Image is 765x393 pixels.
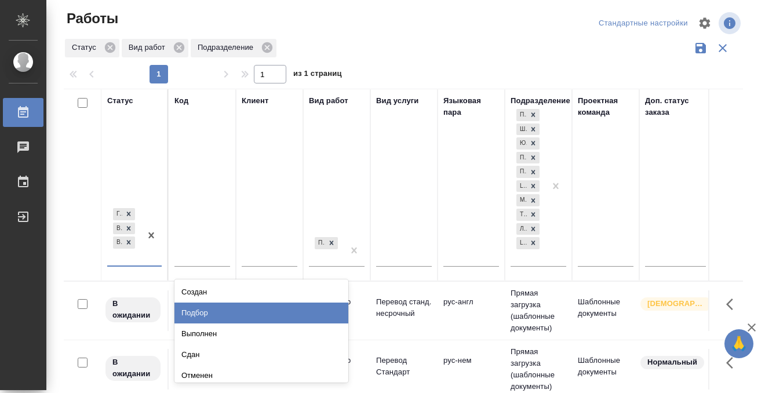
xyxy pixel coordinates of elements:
[443,95,499,118] div: Языковая пара
[515,122,541,137] div: Прямая загрузка (шаблонные документы), Шаблонные документы, Юридический, Проектный офис, Проектна...
[516,237,527,249] div: LocQA
[516,194,527,206] div: Медицинский
[515,222,541,236] div: Прямая загрузка (шаблонные документы), Шаблонные документы, Юридический, Проектный офис, Проектна...
[516,152,527,164] div: Проектный офис
[309,95,348,107] div: Вид работ
[376,95,419,107] div: Вид услуги
[64,9,118,28] span: Работы
[72,42,100,53] p: Статус
[174,95,188,107] div: Код
[242,95,268,107] div: Клиент
[438,349,505,390] td: рус-нем
[315,237,325,249] div: Приёмка по качеству
[104,355,162,382] div: Исполнитель назначен, приступать к работе пока рано
[515,236,541,250] div: Прямая загрузка (шаблонные документы), Шаблонные документы, Юридический, Проектный офис, Проектна...
[174,303,348,323] div: Подбор
[691,9,719,37] span: Настроить таблицу
[515,136,541,151] div: Прямая загрузка (шаблонные документы), Шаблонные документы, Юридический, Проектный офис, Проектна...
[712,37,734,59] button: Сбросить фильтры
[516,223,527,235] div: Локализация
[719,349,747,377] button: Здесь прячутся важные кнопки
[376,355,432,378] p: Перевод Стандарт
[647,356,697,368] p: Нормальный
[572,349,639,390] td: Шаблонные документы
[516,180,527,192] div: LegalQA
[647,298,705,310] p: [DEMOGRAPHIC_DATA]
[515,179,541,194] div: Прямая загрузка (шаблонные документы), Шаблонные документы, Юридический, Проектный офис, Проектна...
[112,356,154,380] p: В ожидании
[104,296,162,323] div: Исполнитель назначен, приступать к работе пока рано
[174,344,348,365] div: Сдан
[729,332,749,356] span: 🙏
[515,151,541,165] div: Прямая загрузка (шаблонные документы), Шаблонные документы, Юридический, Проектный офис, Проектна...
[113,236,122,249] div: В ожидании
[515,108,541,122] div: Прямая загрузка (шаблонные документы), Шаблонные документы, Юридический, Проектный офис, Проектна...
[515,208,541,222] div: Прямая загрузка (шаблонные документы), Шаблонные документы, Юридический, Проектный офис, Проектна...
[516,109,527,121] div: Прямая загрузка (шаблонные документы)
[596,14,691,32] div: split button
[511,95,570,107] div: Подразделение
[174,323,348,344] div: Выполнен
[191,39,276,57] div: Подразделение
[578,95,633,118] div: Проектная команда
[516,123,527,136] div: Шаблонные документы
[122,39,188,57] div: Вид работ
[174,282,348,303] div: Создан
[724,329,753,358] button: 🙏
[719,12,743,34] span: Посмотреть информацию
[505,282,572,340] td: Прямая загрузка (шаблонные документы)
[572,290,639,331] td: Шаблонные документы
[376,296,432,319] p: Перевод станд. несрочный
[314,236,339,250] div: Приёмка по качеству
[113,208,122,220] div: Готов к работе
[112,298,154,321] p: В ожидании
[690,37,712,59] button: Сохранить фильтры
[113,223,122,235] div: В работе
[516,209,527,221] div: Технический
[645,95,706,118] div: Доп. статус заказа
[515,165,541,179] div: Прямая загрузка (шаблонные документы), Шаблонные документы, Юридический, Проектный офис, Проектна...
[198,42,257,53] p: Подразделение
[719,290,747,318] button: Здесь прячутся важные кнопки
[174,365,348,386] div: Отменен
[516,166,527,178] div: Проектная группа
[65,39,119,57] div: Статус
[515,193,541,208] div: Прямая загрузка (шаблонные документы), Шаблонные документы, Юридический, Проектный офис, Проектна...
[293,67,342,83] span: из 1 страниц
[438,290,505,331] td: рус-англ
[107,95,133,107] div: Статус
[516,137,527,150] div: Юридический
[129,42,169,53] p: Вид работ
